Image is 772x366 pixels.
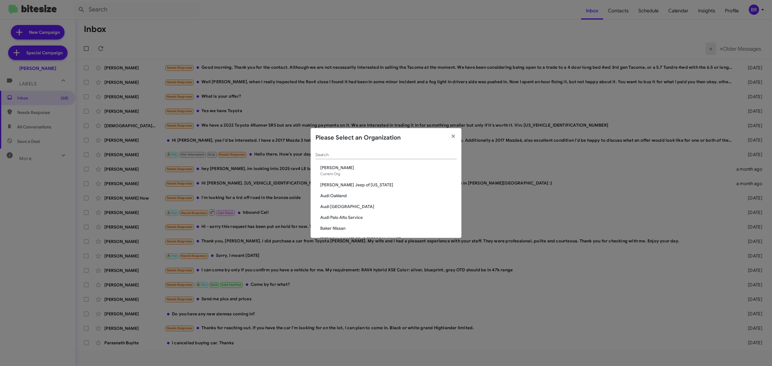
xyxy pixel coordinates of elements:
[320,204,457,210] span: Audi [GEOGRAPHIC_DATA]
[320,193,457,199] span: Audi Oakland
[320,165,457,171] span: [PERSON_NAME]
[320,236,457,242] span: [PERSON_NAME] CDJR [PERSON_NAME]
[315,133,401,143] h2: Please Select an Organization
[320,214,457,220] span: Audi Palo Alto Service
[320,182,457,188] span: [PERSON_NAME] Jeep of [US_STATE]
[320,225,457,231] span: Baker Nissan
[320,172,340,176] span: Current Org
